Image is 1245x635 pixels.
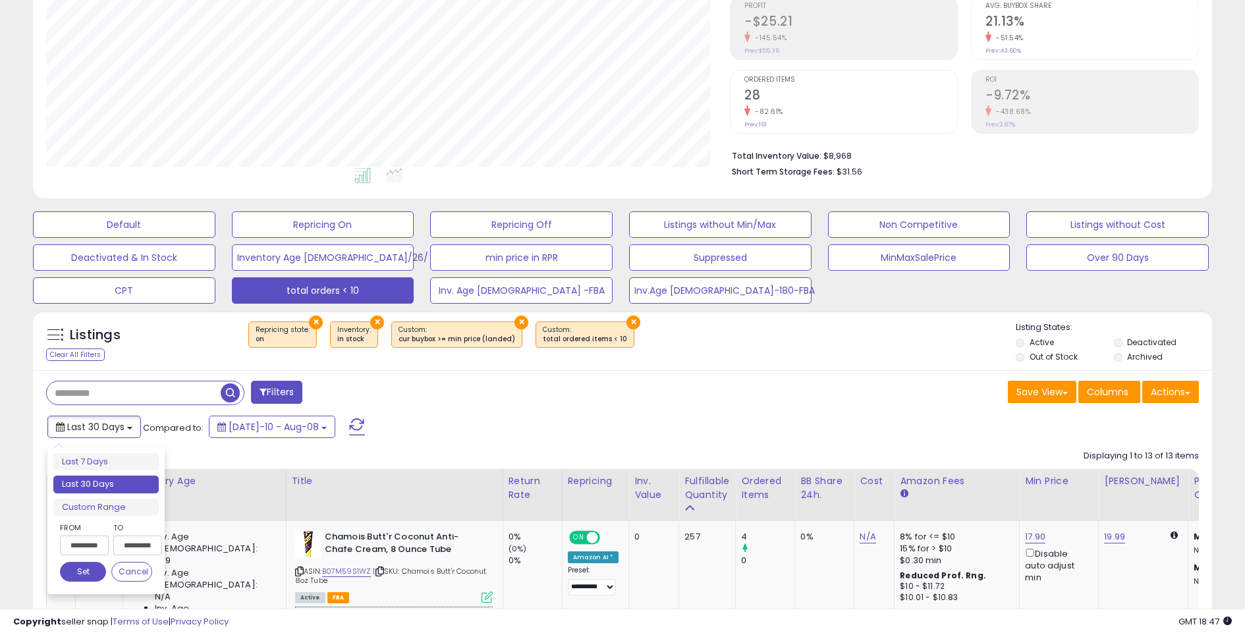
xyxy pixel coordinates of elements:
label: From [60,521,106,534]
button: Columns [1078,381,1140,403]
img: 31RsMXRUcKL._SL40_.jpg [295,531,321,557]
h2: 28 [744,88,957,105]
label: Out of Stock [1030,351,1078,362]
li: $8,968 [732,147,1189,163]
div: cur buybox >= min price (landed) [399,335,515,344]
h2: -$25.21 [744,14,957,32]
li: Custom Range [53,499,159,516]
div: 0 [741,555,794,566]
button: Filters [251,381,302,404]
small: Prev: 161 [744,121,767,128]
button: Over 90 Days [1026,244,1209,271]
span: Compared to: [143,422,204,434]
small: -51.54% [991,33,1024,43]
h5: Listings [70,326,121,345]
button: [DATE]-10 - Aug-08 [209,416,335,438]
button: Deactivated & In Stock [33,244,215,271]
label: Deactivated [1127,337,1176,348]
div: Cost [860,474,889,488]
small: -145.54% [750,33,787,43]
span: 2025-09-8 18:47 GMT [1178,615,1232,628]
label: To [113,521,152,534]
button: × [370,316,384,329]
small: Prev: $55.36 [744,47,779,55]
div: $10 - $11.72 [900,581,1009,592]
div: Amazon Fees [900,474,1014,488]
div: 257 [684,531,725,543]
span: Avg. Buybox Share [985,3,1198,10]
a: Terms of Use [113,615,169,628]
div: 0% [800,531,844,543]
div: Clear All Filters [46,348,105,361]
div: 15% for > $10 [900,543,1009,555]
b: Max: [1194,561,1217,574]
strong: Copyright [13,615,61,628]
span: Repricing state : [256,325,310,345]
small: Prev: 43.60% [985,47,1021,55]
li: Last 7 Days [53,453,159,471]
button: MinMaxSalePrice [828,244,1010,271]
div: in stock [337,335,371,344]
button: Repricing On [232,211,414,238]
span: Custom: [543,325,627,345]
div: Repricing [568,474,624,488]
div: on [256,335,310,344]
h2: -9.72% [985,88,1198,105]
span: Inv. Age [DEMOGRAPHIC_DATA]: [155,603,275,626]
span: Profit [744,3,957,10]
div: Fulfillable Quantity [684,474,730,502]
a: 17.90 [1025,530,1045,543]
div: Inv. value [634,474,673,502]
span: N/A [155,591,171,603]
button: Set [60,562,106,582]
span: Inv. Age [DEMOGRAPHIC_DATA]: [155,567,275,591]
button: Listings without Cost [1026,211,1209,238]
label: Archived [1127,351,1163,362]
div: BB Share 24h. [800,474,848,502]
button: × [514,316,528,329]
li: Last 30 Days [53,476,159,493]
div: seller snap | | [13,616,229,628]
div: total ordered items < 10 [543,335,627,344]
span: | SKU: Chamois Butt'r Coconut 8oz Tube [295,566,487,586]
button: Inv. Age [DEMOGRAPHIC_DATA] -FBA [430,277,613,304]
a: 19.99 [1104,530,1125,543]
span: ON [570,532,587,543]
button: CPT [33,277,215,304]
div: Return Rate [509,474,557,502]
button: × [626,316,640,329]
button: min price in RPR [430,244,613,271]
button: Cancel [111,562,152,582]
div: 8% for <= $10 [900,531,1009,543]
div: $0.30 min [900,555,1009,566]
h2: 21.13% [985,14,1198,32]
div: 4 [741,531,794,543]
span: OFF [597,532,619,543]
button: Non Competitive [828,211,1010,238]
button: Listings without Min/Max [629,211,812,238]
div: ASIN: [295,531,493,601]
div: Disable auto adjust min [1025,546,1088,584]
div: Ordered Items [741,474,789,502]
div: 0% [509,555,562,566]
button: × [309,316,323,329]
span: ROI [985,76,1198,84]
span: Columns [1087,385,1128,399]
span: Inv. Age [DEMOGRAPHIC_DATA]: [155,531,275,555]
div: Min Price [1025,474,1093,488]
span: [DATE]-10 - Aug-08 [229,420,319,433]
b: Reduced Prof. Rng. [900,570,986,581]
a: N/A [860,530,875,543]
span: FBA [327,592,350,603]
small: (0%) [509,543,527,554]
span: Last 30 Days [67,420,124,433]
span: Inventory : [337,325,371,345]
a: Privacy Policy [171,615,229,628]
small: Prev: 2.87% [985,121,1015,128]
small: -82.61% [750,107,783,117]
div: Inventory Age [128,474,280,488]
button: Last 30 Days [47,416,141,438]
button: Default [33,211,215,238]
button: Inv.Age [DEMOGRAPHIC_DATA]-180-FBA [629,277,812,304]
span: $31.56 [837,165,862,178]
